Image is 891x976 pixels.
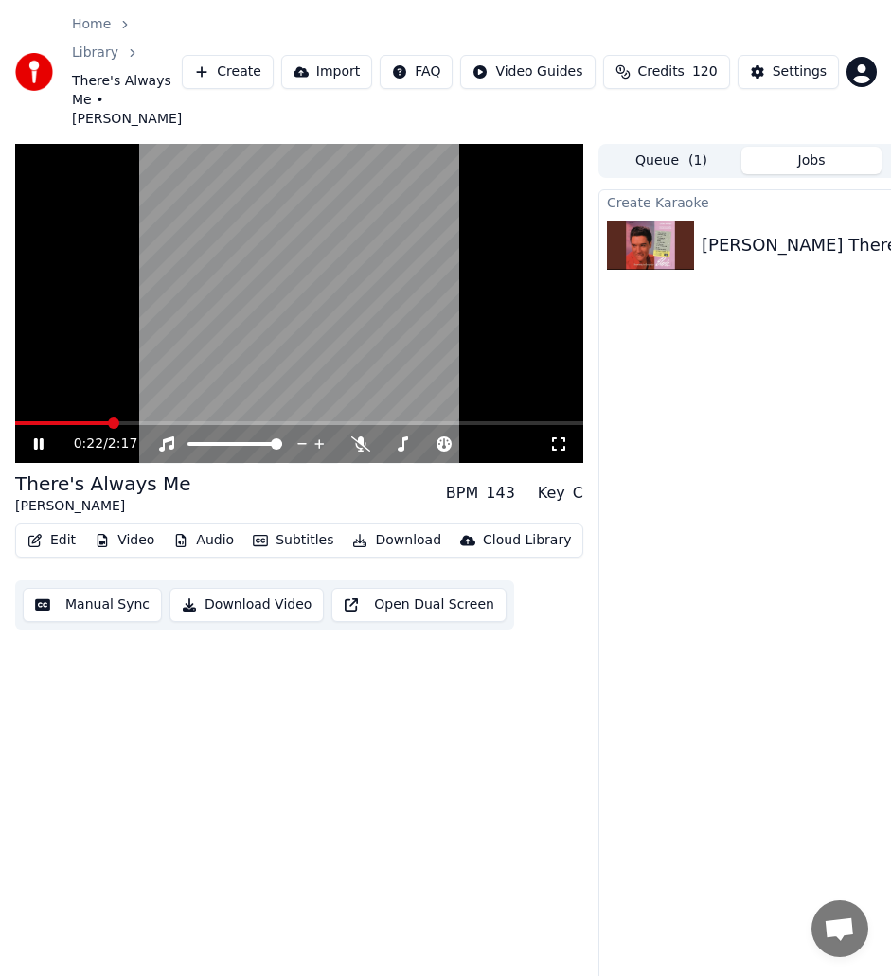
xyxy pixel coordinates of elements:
[741,147,882,174] button: Jobs
[74,435,103,453] span: 0:22
[72,72,182,129] span: There's Always Me • [PERSON_NAME]
[20,527,83,554] button: Edit
[72,44,118,62] a: Library
[811,900,868,957] a: Open de chat
[573,482,583,505] div: C
[601,147,741,174] button: Queue
[538,482,565,505] div: Key
[486,482,515,505] div: 143
[15,53,53,91] img: youka
[603,55,730,89] button: Credits120
[446,482,478,505] div: BPM
[331,588,507,622] button: Open Dual Screen
[483,531,571,550] div: Cloud Library
[692,62,718,81] span: 120
[281,55,372,89] button: Import
[638,62,685,81] span: Credits
[74,435,119,453] div: /
[23,588,162,622] button: Manual Sync
[245,527,341,554] button: Subtitles
[166,527,241,554] button: Audio
[460,55,595,89] button: Video Guides
[72,15,111,34] a: Home
[738,55,839,89] button: Settings
[380,55,453,89] button: FAQ
[688,151,707,170] span: ( 1 )
[773,62,827,81] div: Settings
[87,527,162,554] button: Video
[15,470,191,497] div: There's Always Me
[345,527,449,554] button: Download
[169,588,324,622] button: Download Video
[108,435,137,453] span: 2:17
[72,15,182,129] nav: breadcrumb
[15,497,191,516] div: [PERSON_NAME]
[182,55,274,89] button: Create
